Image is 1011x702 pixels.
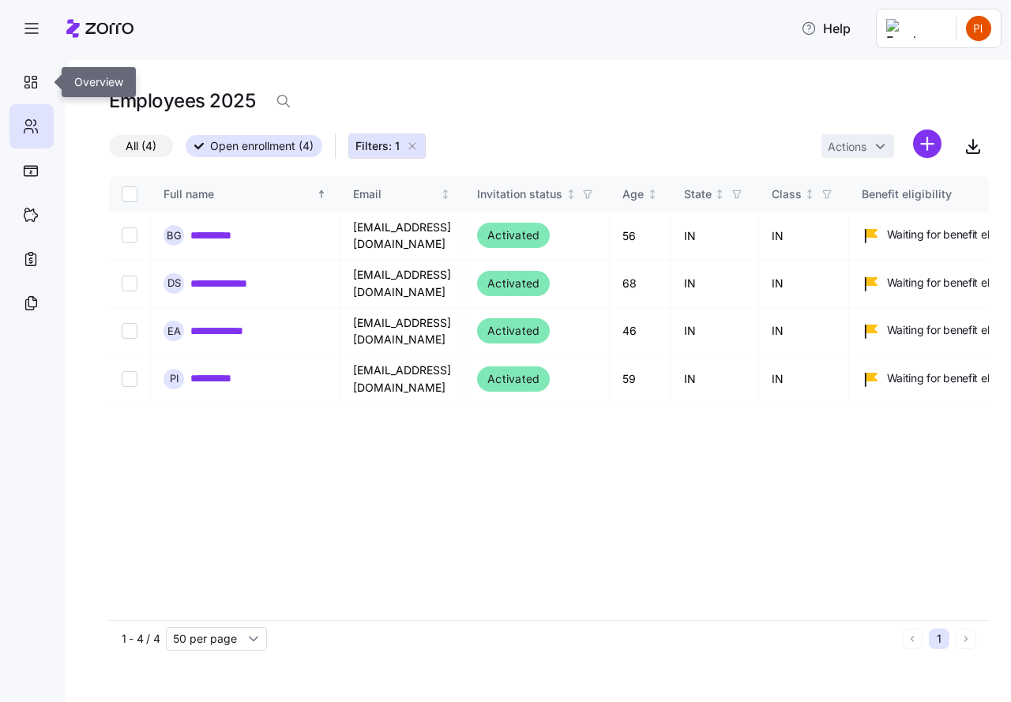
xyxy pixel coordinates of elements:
span: Activated [487,274,539,293]
td: IN [671,212,759,260]
svg: add icon [913,130,941,158]
td: IN [759,355,849,403]
span: 1 - 4 / 4 [122,631,160,647]
button: Filters: 1 [348,133,426,159]
span: Actions [828,141,866,152]
input: Select record 1 [122,227,137,243]
img: 24d6825ccf4887a4818050cadfd93e6d [966,16,991,41]
td: IN [671,355,759,403]
button: Next page [956,629,976,649]
button: 1 [929,629,949,649]
td: [EMAIL_ADDRESS][DOMAIN_NAME] [340,308,464,355]
td: IN [759,260,849,307]
span: Activated [487,370,539,389]
th: EmailNot sorted [340,176,464,212]
th: Invitation statusNot sorted [464,176,610,212]
button: Help [788,13,863,44]
td: IN [759,308,849,355]
span: Activated [487,226,539,245]
span: All (4) [126,136,156,156]
span: P I [170,374,179,384]
td: 46 [610,308,671,355]
div: Not sorted [440,189,451,200]
h1: Employees 2025 [109,88,255,113]
div: Not sorted [647,189,658,200]
td: [EMAIL_ADDRESS][DOMAIN_NAME] [340,212,464,260]
th: Full nameSorted ascending [151,176,340,212]
td: [EMAIL_ADDRESS][DOMAIN_NAME] [340,355,464,403]
th: AgeNot sorted [610,176,671,212]
div: Full name [163,186,314,203]
input: Select record 3 [122,323,137,339]
span: D S [167,278,181,288]
div: Not sorted [714,189,725,200]
span: E A [167,326,181,336]
span: Filters: 1 [355,138,400,154]
td: IN [671,260,759,307]
input: Select all records [122,186,137,202]
span: Activated [487,321,539,340]
span: Open enrollment (4) [210,136,314,156]
button: Actions [821,134,894,158]
span: B G [167,231,182,241]
input: Select record 2 [122,276,137,291]
div: Age [622,186,644,203]
input: Select record 4 [122,371,137,387]
td: 59 [610,355,671,403]
div: Class [772,186,802,203]
td: [EMAIL_ADDRESS][DOMAIN_NAME] [340,260,464,307]
img: Employer logo [886,19,943,38]
td: IN [759,212,849,260]
div: Sorted ascending [316,189,327,200]
span: Help [801,19,851,38]
td: 56 [610,212,671,260]
div: Invitation status [477,186,562,203]
div: Not sorted [804,189,815,200]
th: StateNot sorted [671,176,759,212]
th: ClassNot sorted [759,176,849,212]
div: State [684,186,712,203]
td: 68 [610,260,671,307]
td: IN [671,308,759,355]
div: Email [353,186,438,203]
button: Previous page [902,629,923,649]
div: Not sorted [566,189,577,200]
